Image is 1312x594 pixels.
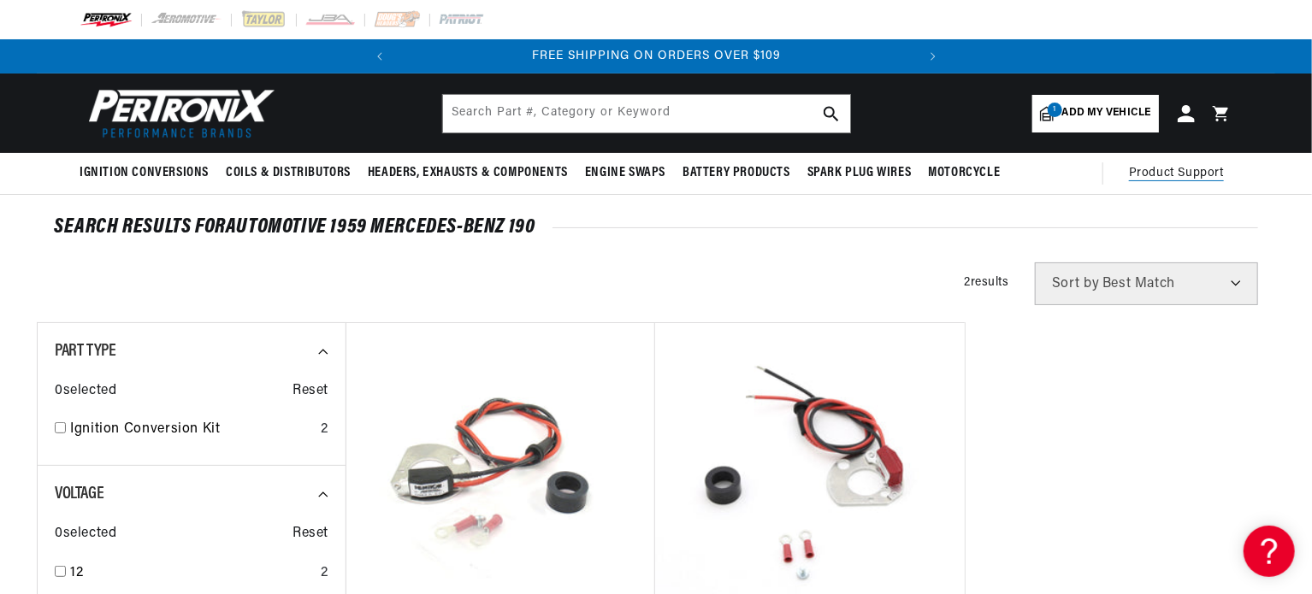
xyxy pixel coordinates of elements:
[80,153,217,193] summary: Ignition Conversions
[217,153,359,193] summary: Coils & Distributors
[683,164,790,182] span: Battery Products
[363,39,397,74] button: Translation missing: en.sections.announcements.previous_announcement
[398,47,917,66] div: 2 of 2
[807,164,912,182] span: Spark Plug Wires
[674,153,799,193] summary: Battery Products
[1048,103,1062,117] span: 1
[443,95,850,132] input: Search Part #, Category or Keyword
[813,95,850,132] button: search button
[368,164,568,182] span: Headers, Exhausts & Components
[1052,277,1099,291] span: Sort by
[533,50,782,62] span: FREE SHIPPING ON ORDERS OVER $109
[70,419,314,441] a: Ignition Conversion Kit
[576,153,674,193] summary: Engine Swaps
[55,523,116,545] span: 0 selected
[321,419,328,441] div: 2
[1062,105,1151,121] span: Add my vehicle
[55,343,115,360] span: Part Type
[293,523,328,545] span: Reset
[916,39,950,74] button: Translation missing: en.sections.announcements.next_announcement
[80,164,209,182] span: Ignition Conversions
[799,153,920,193] summary: Spark Plug Wires
[1032,95,1159,132] a: 1Add my vehicle
[321,562,328,585] div: 2
[37,39,1275,74] slideshow-component: Translation missing: en.sections.announcements.announcement_bar
[1035,262,1258,305] select: Sort by
[1129,164,1224,183] span: Product Support
[55,380,116,403] span: 0 selected
[1129,153,1232,194] summary: Product Support
[964,276,1009,289] span: 2 results
[70,562,314,585] a: 12
[919,153,1008,193] summary: Motorcycle
[398,47,917,66] div: Announcement
[293,380,328,403] span: Reset
[80,84,276,143] img: Pertronix
[226,164,351,182] span: Coils & Distributors
[54,219,1258,236] div: SEARCH RESULTS FOR Automotive 1959 Mercedes-Benz 190
[55,485,103,503] span: Voltage
[928,164,1000,182] span: Motorcycle
[359,153,576,193] summary: Headers, Exhausts & Components
[585,164,665,182] span: Engine Swaps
